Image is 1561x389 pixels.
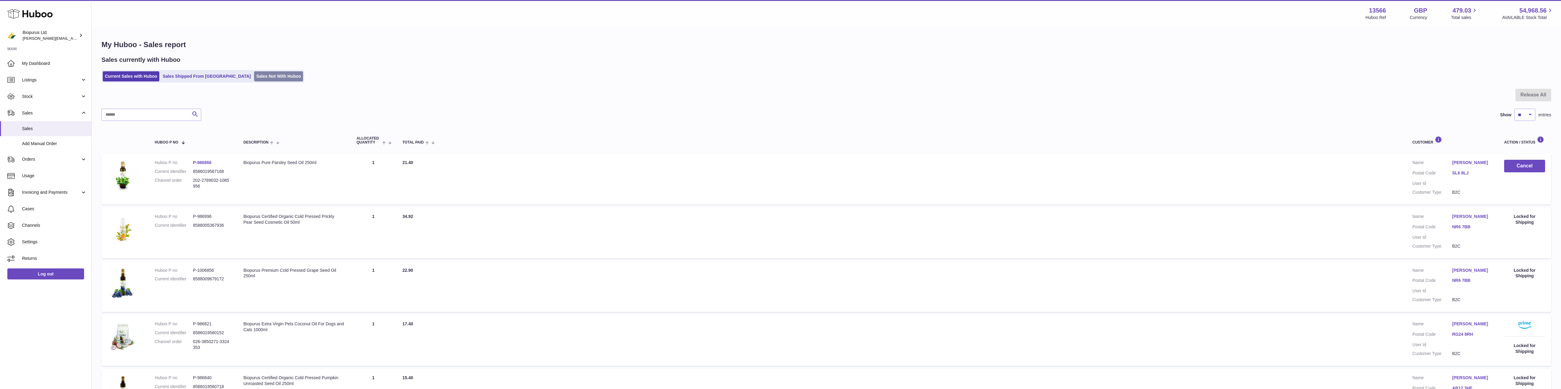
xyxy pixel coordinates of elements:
[243,160,344,166] div: Biopurus Pure Parsley Seed Oil 250ml
[102,56,180,64] h2: Sales currently with Huboo
[1452,189,1492,195] dd: B2C
[402,214,413,219] span: 34.92
[1452,170,1492,176] a: SL6 8LJ
[155,178,193,189] dt: Channel order
[193,178,231,189] dd: 202-2789032-1085956
[1452,214,1492,219] a: [PERSON_NAME]
[1504,160,1545,172] button: Cancel
[1412,375,1452,382] dt: Name
[1412,181,1452,186] dt: User Id
[1369,6,1386,15] strong: 13566
[402,268,413,273] span: 22.90
[1410,15,1427,21] div: Currency
[1500,112,1511,118] label: Show
[23,30,78,41] div: Biopurus Ltd
[22,61,87,66] span: My Dashboard
[155,330,193,336] dt: Current identifier
[155,214,193,219] dt: Huboo P no
[22,256,87,261] span: Returns
[1452,351,1492,357] dd: B2C
[1504,343,1545,354] div: Locked for Shipping
[108,160,138,190] img: 135661717146942.jpg
[155,169,193,174] dt: Current identifier
[22,156,80,162] span: Orders
[243,267,344,279] div: Biopurus Premium Cold Pressed Grape Seed Oil 250ml
[350,315,396,366] td: 1
[1452,224,1492,230] a: NR6 7BB
[402,160,413,165] span: 21.40
[1518,321,1531,329] img: primelogo.png
[193,339,231,350] dd: 026-3850271-3324353
[22,206,87,212] span: Cases
[1412,351,1452,357] dt: Customer Type
[1451,15,1478,21] span: Total sales
[1452,321,1492,327] a: [PERSON_NAME]
[22,94,80,99] span: Stock
[1502,15,1554,21] span: AVAILABLE Stock Total
[1452,297,1492,303] dd: B2C
[1452,375,1492,381] a: [PERSON_NAME]
[1412,160,1452,167] dt: Name
[1412,297,1452,303] dt: Customer Type
[193,214,231,219] dd: P-986996
[1412,342,1452,348] dt: User Id
[108,267,138,298] img: 1724306719.jpg
[161,71,253,81] a: Sales Shipped From [GEOGRAPHIC_DATA]
[23,36,123,41] span: [PERSON_NAME][EMAIL_ADDRESS][DOMAIN_NAME]
[22,141,87,147] span: Add Manual Order
[155,375,193,381] dt: Huboo P no
[350,208,396,258] td: 1
[155,276,193,282] dt: Current identifier
[155,321,193,327] dt: Huboo P no
[155,339,193,350] dt: Channel order
[350,261,396,312] td: 1
[1452,267,1492,273] a: [PERSON_NAME]
[102,40,1551,50] h1: My Huboo - Sales report
[155,140,178,144] span: Huboo P no
[1504,375,1545,387] div: Locked for Shipping
[1452,278,1492,283] a: NR6 7BB
[193,223,231,228] dd: 8588005367936
[193,276,231,282] dd: 8588009679172
[1412,267,1452,275] dt: Name
[357,137,381,144] span: ALLOCATED Quantity
[1414,6,1427,15] strong: GBP
[1451,6,1478,21] a: 479.03 Total sales
[193,321,231,327] dd: P-986821
[193,160,212,165] a: P-986866
[243,375,344,387] div: Biopurus Certified Organic Cold Pressed Pumpkin Unroasted Seed Oil 250ml
[193,330,231,336] dd: 8586019560152
[1412,288,1452,294] dt: User Id
[22,223,87,228] span: Channels
[1519,6,1547,15] span: 54,968.56
[243,140,268,144] span: Description
[22,173,87,179] span: Usage
[22,189,80,195] span: Invoicing and Payments
[103,71,159,81] a: Current Sales with Huboo
[1412,278,1452,285] dt: Postal Code
[155,160,193,166] dt: Huboo P no
[1452,331,1492,337] a: RG24 8RH
[402,140,424,144] span: Total paid
[1412,331,1452,339] dt: Postal Code
[7,268,84,279] a: Log out
[402,375,413,380] span: 15.40
[1366,15,1386,21] div: Huboo Ref
[1452,160,1492,166] a: [PERSON_NAME]
[1452,243,1492,249] dd: B2C
[1412,136,1492,144] div: Customer
[1412,170,1452,178] dt: Postal Code
[22,239,87,245] span: Settings
[193,375,231,381] dd: P-986840
[1412,189,1452,195] dt: Customer Type
[1504,214,1545,225] div: Locked for Shipping
[1412,214,1452,221] dt: Name
[1502,6,1554,21] a: 54,968.56 AVAILABLE Stock Total
[1504,136,1545,144] div: Action / Status
[22,126,87,132] span: Sales
[108,321,138,352] img: 135661717149386.jpg
[22,77,80,83] span: Listings
[243,214,344,225] div: Biopurus Certified Organic Cold Pressed Prickly Pear Seed Cosmetic Oil 50ml
[193,169,231,174] dd: 8586019567168
[1452,6,1471,15] span: 479.03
